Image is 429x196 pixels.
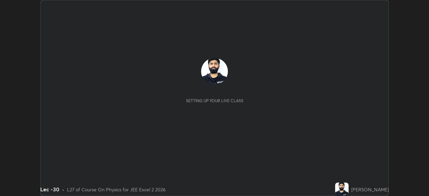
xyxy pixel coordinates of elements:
[351,186,389,193] div: [PERSON_NAME]
[40,185,59,193] div: Lec -30
[186,98,243,103] div: Setting up your live class
[67,186,166,193] div: L27 of Course On Physics for JEE Excel 2 2026
[62,186,64,193] div: •
[201,58,228,85] img: 2349b454c6bd44f8ab76db58f7b727f7.jpg
[335,183,349,196] img: 2349b454c6bd44f8ab76db58f7b727f7.jpg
